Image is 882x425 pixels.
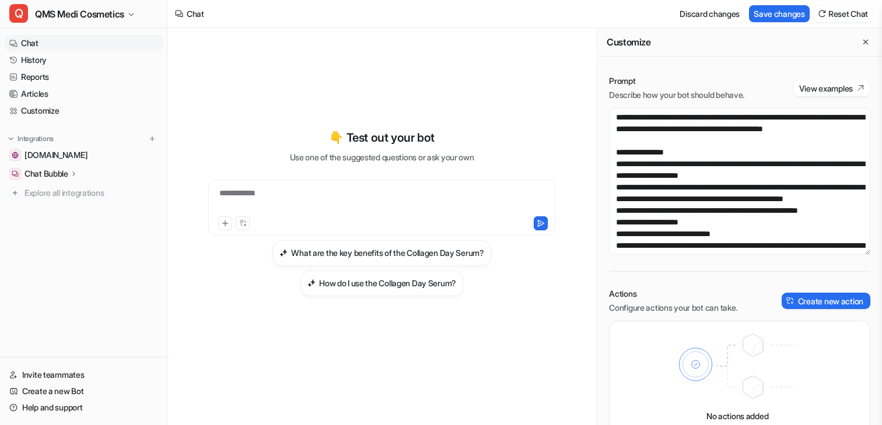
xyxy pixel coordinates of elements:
h2: Customize [607,36,650,48]
a: Articles [5,86,163,102]
p: Actions [609,288,737,300]
img: www.qmsmedicosmetics.com [12,152,19,159]
button: Integrations [5,133,57,145]
span: QMS Medi Cosmetics [35,6,124,22]
button: What are the key benefits of the Collagen Day Serum?What are the key benefits of the Collagen Day... [272,240,491,266]
p: Describe how your bot should behave. [609,89,744,101]
p: Chat Bubble [24,168,68,180]
span: Explore all integrations [24,184,158,202]
button: Create new action [782,293,870,309]
h3: What are the key benefits of the Collagen Day Serum? [291,247,484,259]
p: Prompt [609,75,744,87]
a: Help and support [5,399,163,416]
span: Q [9,4,28,23]
button: Close flyout [859,35,873,49]
img: What are the key benefits of the Collagen Day Serum? [279,248,288,257]
button: Discard changes [675,5,744,22]
img: How do I use the Collagen Day Serum? [307,279,316,287]
img: explore all integrations [9,187,21,199]
p: Integrations [17,134,54,143]
p: Use one of the suggested questions or ask your own [290,151,474,163]
p: No actions added [706,410,769,422]
button: Reset Chat [814,5,873,22]
button: Save changes [749,5,810,22]
img: menu_add.svg [148,135,156,143]
div: Chat [187,8,204,20]
h3: How do I use the Collagen Day Serum? [319,277,456,289]
button: How do I use the Collagen Day Serum?How do I use the Collagen Day Serum? [300,271,463,296]
p: Configure actions your bot can take. [609,302,737,314]
a: www.qmsmedicosmetics.com[DOMAIN_NAME] [5,147,163,163]
a: Explore all integrations [5,185,163,201]
span: [DOMAIN_NAME] [24,149,87,161]
a: Create a new Bot [5,383,163,399]
img: Chat Bubble [12,170,19,177]
a: History [5,52,163,68]
a: Invite teammates [5,367,163,383]
img: expand menu [7,135,15,143]
img: reset [818,9,826,18]
a: Customize [5,103,163,119]
a: Reports [5,69,163,85]
button: View examples [793,80,870,96]
p: 👇 Test out your bot [329,129,434,146]
a: Chat [5,35,163,51]
img: create-action-icon.svg [786,297,794,305]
